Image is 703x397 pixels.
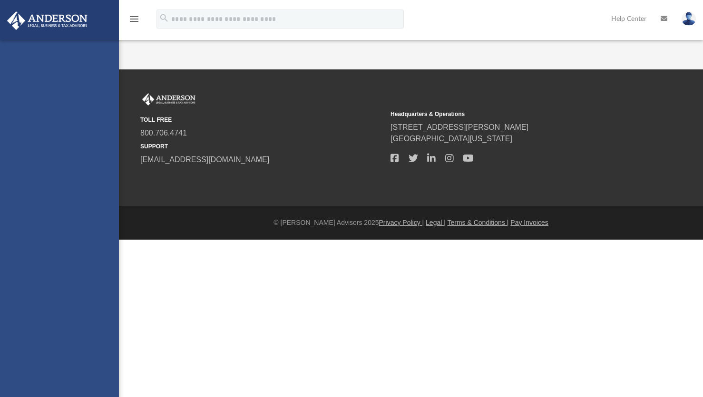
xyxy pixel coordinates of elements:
[391,110,634,118] small: Headquarters & Operations
[140,155,269,164] a: [EMAIL_ADDRESS][DOMAIN_NAME]
[140,116,384,124] small: TOLL FREE
[379,219,424,226] a: Privacy Policy |
[448,219,509,226] a: Terms & Conditions |
[128,18,140,25] a: menu
[682,12,696,26] img: User Pic
[159,13,169,23] i: search
[391,135,512,143] a: [GEOGRAPHIC_DATA][US_STATE]
[128,13,140,25] i: menu
[140,129,187,137] a: 800.706.4741
[140,142,384,151] small: SUPPORT
[391,123,528,131] a: [STREET_ADDRESS][PERSON_NAME]
[4,11,90,30] img: Anderson Advisors Platinum Portal
[510,219,548,226] a: Pay Invoices
[140,93,197,106] img: Anderson Advisors Platinum Portal
[119,218,703,228] div: © [PERSON_NAME] Advisors 2025
[426,219,446,226] a: Legal |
